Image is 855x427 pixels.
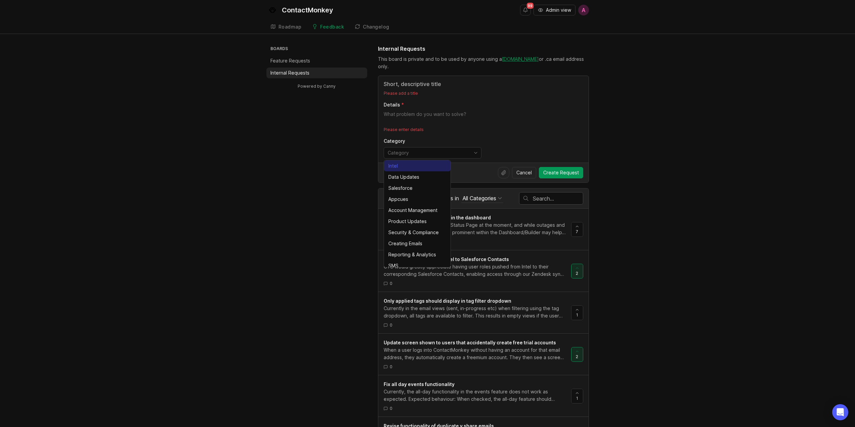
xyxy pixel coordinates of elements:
button: 2 [571,264,583,279]
div: toggle menu [384,147,481,159]
button: 1 [571,305,583,320]
button: Create Request [539,167,583,178]
div: Open Intercom Messenger [832,404,848,420]
a: Update screen shown to users that accidentally create free trial accountsWhen a user logs into Co... [384,339,571,370]
div: Salesforce [388,184,413,192]
button: Notifications [520,5,531,15]
span: Only applied tags should display in tag filter dropdown [384,298,511,304]
p: Please add a title [384,91,583,96]
span: 0 [390,364,392,370]
div: Account Management [388,207,437,214]
span: Create Request [543,169,579,176]
a: Internal Requests [266,68,367,78]
button: 1 [571,389,583,403]
div: Intel [388,162,398,170]
p: Please enter details [384,127,583,132]
div: Product Updates [388,218,427,225]
span: 1 [576,395,578,401]
button: Admin view [533,5,575,15]
div: It's not super easy to find the Status Page at the moment, and while outages and issues are rare,... [384,221,566,236]
p: Details [384,101,400,108]
div: Roadmap [279,25,302,29]
span: 0 [390,281,392,286]
div: CTS would greatly appreciate having user roles pushed from Intel to their corresponding Salesforc... [384,263,566,278]
svg: toggle icon [470,150,481,156]
span: 7 [576,229,578,234]
div: Currently in the email views (sent, in-progress etc) when filtering using the tag dropdown, all t... [384,305,566,319]
textarea: Details [384,111,583,124]
a: Feedback [308,20,348,34]
div: Currently, the all-day functionality in the events feature does not work as expected. Expected be... [384,388,566,403]
button: 2 [571,347,583,362]
span: Cancel [516,169,532,176]
button: Cancel [512,167,536,178]
a: Add a link to the Status Page in the dashboardIt's not super easy to find the Status Page at the ... [384,214,571,245]
button: posts in [461,194,503,203]
button: 7 [571,222,583,237]
a: [DOMAIN_NAME] [502,56,539,62]
span: 2 [576,354,578,359]
a: Push User Role Data from Intel to Salesforce ContactsCTS would greatly appreciate having user rol... [384,256,571,286]
input: Title [384,80,583,88]
a: Feature Requests [266,55,367,66]
p: Category [384,138,481,144]
div: ContactMonkey [282,7,333,13]
a: Roadmap [266,20,306,34]
p: Internal Requests [270,70,309,76]
h3: Boards [269,45,367,54]
a: Powered by Canny [297,82,337,90]
span: 0 [390,322,392,328]
div: Creating Emails [388,240,422,247]
p: Feature Requests [270,57,310,64]
span: Update screen shown to users that accidentally create free trial accounts [384,340,556,345]
div: Reporting & Analytics [388,251,436,258]
input: Category [388,149,470,157]
div: Changelog [363,25,389,29]
a: Fix all day events functionalityCurrently, the all-day functionality in the events feature does n... [384,381,571,411]
div: Appcues [388,196,408,203]
a: Changelog [351,20,393,34]
div: This board is private and to be used by anyone using a or .ca email address only. [378,55,589,70]
h1: Internal Requests [378,45,425,53]
span: 0 [390,405,392,411]
div: Data Updates [388,173,419,181]
button: A [578,5,589,15]
img: ContactMonkey logo [266,4,279,16]
span: 2 [576,270,578,276]
div: Security & Compliance [388,229,439,236]
a: Only applied tags should display in tag filter dropdownCurrently in the email views (sent, in-pro... [384,297,571,328]
span: 1 [576,312,578,318]
span: A [582,6,586,14]
span: Fix all day events functionality [384,381,455,387]
div: SMS [388,262,398,269]
input: Search… [533,195,583,202]
span: Admin view [546,7,571,13]
div: All Categories [463,195,496,202]
div: When a user logs into ContactMonkey without having an account for that email address, they automa... [384,346,566,361]
span: 99 [527,3,533,9]
div: Feedback [320,25,344,29]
